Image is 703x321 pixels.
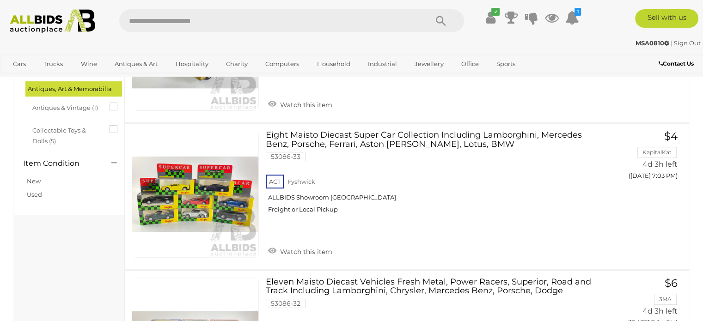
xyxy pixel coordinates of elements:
[671,39,672,47] span: |
[659,59,696,69] a: Contact Us
[665,277,678,290] span: $6
[27,191,42,198] a: Used
[23,159,98,168] h4: Item Condition
[311,56,356,72] a: Household
[659,60,694,67] b: Contact Us
[273,131,588,221] a: Eight Maisto Diecast Super Car Collection Including Lamborghini, Mercedes Benz, Porsche, Ferrari,...
[418,9,464,32] button: Search
[565,9,579,26] a: 1
[7,72,85,87] a: [GEOGRAPHIC_DATA]
[32,100,102,113] span: Antiques & Vintage (1)
[278,248,332,256] span: Watch this item
[455,56,485,72] a: Office
[32,123,102,147] span: Collectable Toys & Dolls (5)
[635,9,698,28] a: Sell with us
[27,177,41,185] a: New
[37,56,69,72] a: Trucks
[664,130,678,143] span: $4
[490,56,521,72] a: Sports
[674,39,701,47] a: Sign Out
[5,9,100,33] img: Allbids.com.au
[483,9,497,26] a: ✔
[602,131,680,185] a: $4 KapitalKat 4d 3h left ([DATE] 7:03 PM)
[491,8,500,16] i: ✔
[409,56,449,72] a: Jewellery
[362,56,403,72] a: Industrial
[25,81,122,97] div: Antiques, Art & Memorabilia
[266,244,335,258] a: Watch this item
[266,97,335,111] a: Watch this item
[7,56,32,72] a: Cars
[636,39,671,47] a: MSA0810
[220,56,254,72] a: Charity
[259,56,305,72] a: Computers
[575,8,581,16] i: 1
[636,39,669,47] strong: MSA0810
[278,101,332,109] span: Watch this item
[75,56,103,72] a: Wine
[170,56,214,72] a: Hospitality
[109,56,164,72] a: Antiques & Art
